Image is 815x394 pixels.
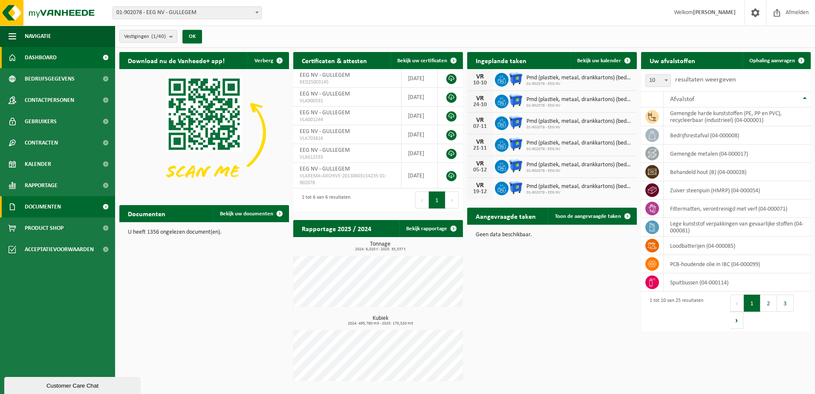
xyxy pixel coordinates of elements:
div: 1 tot 10 van 25 resultaten [645,294,703,330]
td: [DATE] [402,88,438,107]
span: 10 [645,74,671,87]
span: 01-902078 - EEG NV [526,190,633,195]
div: VR [471,160,488,167]
span: VLA612533 [300,154,395,161]
button: Verberg [248,52,288,69]
span: 01-902078 - EEG NV [526,103,633,108]
span: Pmd (plastiek, metaal, drankkartons) (bedrijven) [526,162,633,168]
button: Next [730,312,743,329]
span: Pmd (plastiek, metaal, drankkartons) (bedrijven) [526,118,633,125]
td: gemengde metalen (04-000017) [664,145,811,163]
span: Vestigingen [124,30,166,43]
div: 1 tot 6 van 6 resultaten [298,191,350,209]
td: [DATE] [402,125,438,144]
span: VLA703816 [300,135,395,142]
img: Download de VHEPlus App [119,69,289,197]
h2: Documenten [119,205,174,222]
a: Toon de aangevraagde taken [548,208,636,225]
button: 2 [760,295,777,312]
img: WB-1100-HPE-BE-01 [509,180,523,195]
button: 1 [744,295,760,312]
a: Bekijk uw documenten [213,205,288,222]
h2: Certificaten & attesten [293,52,376,69]
td: filtermatten, verontreinigd met verf (04-000071) [664,200,811,218]
div: VR [471,73,488,80]
span: Dashboard [25,47,57,68]
span: Bekijk uw certificaten [397,58,447,64]
span: 01-902078 - EEG NV - GULLEGEM [113,7,261,19]
a: Ophaling aanvragen [743,52,810,69]
count: (1/40) [151,34,166,39]
td: bedrijfsrestafval (04-000008) [664,126,811,145]
td: [DATE] [402,107,438,125]
span: VLA900591 [300,98,395,104]
span: EEG NV - GULLEGEM [300,72,350,78]
span: 10 [646,75,670,87]
div: VR [471,139,488,145]
span: EEG NV - GULLEGEM [300,166,350,172]
span: Pmd (plastiek, metaal, drankkartons) (bedrijven) [526,183,633,190]
img: WB-1100-HPE-BE-01 [509,115,523,130]
div: 05-12 [471,167,488,173]
h2: Uw afvalstoffen [641,52,704,69]
div: VR [471,117,488,124]
button: Previous [415,191,429,209]
span: 01-902078 - EEG NV [526,81,633,87]
div: VR [471,182,488,189]
span: 01-902078 - EEG NV [526,125,633,130]
span: Ophaling aanvragen [749,58,795,64]
div: VR [471,95,488,102]
span: Toon de aangevraagde taken [555,214,621,219]
img: WB-1100-HPE-BE-01 [509,72,523,86]
button: Vestigingen(1/40) [119,30,177,43]
strong: [PERSON_NAME] [693,9,736,16]
span: Pmd (plastiek, metaal, drankkartons) (bedrijven) [526,140,633,147]
td: [DATE] [402,69,438,88]
span: Contracten [25,132,58,154]
img: WB-1100-HPE-BE-01 [509,159,523,173]
div: 10-10 [471,80,488,86]
button: 1 [429,191,445,209]
div: 21-11 [471,145,488,151]
span: RED25003145 [300,79,395,86]
button: OK [182,30,202,43]
span: Bekijk uw kalender [577,58,621,64]
div: 07-11 [471,124,488,130]
h3: Kubiek [298,316,463,326]
a: Bekijk uw certificaten [390,52,462,69]
span: EEG NV - GULLEGEM [300,91,350,97]
img: WB-1100-HPE-BE-01 [509,137,523,151]
span: VLAREMA-ARCHIVE-20130603154235-01-902078 [300,173,395,186]
span: Afvalstof [670,96,694,103]
span: Navigatie [25,26,51,47]
td: [DATE] [402,144,438,163]
span: EEG NV - GULLEGEM [300,128,350,135]
button: 3 [777,295,794,312]
button: Next [445,191,459,209]
span: Rapportage [25,175,58,196]
td: zuiver steenpuin (HMRP) (04-000054) [664,181,811,200]
iframe: chat widget [4,375,142,394]
td: gemengde harde kunststoffen (PE, PP en PVC), recycleerbaar (industrieel) (04-000001) [664,107,811,126]
span: 01-902078 - EEG NV - GULLEGEM [113,6,262,19]
span: Pmd (plastiek, metaal, drankkartons) (bedrijven) [526,96,633,103]
div: 19-12 [471,189,488,195]
td: [DATE] [402,163,438,188]
span: 2024: 6,020 t - 2025: 35,537 t [298,247,463,252]
span: Documenten [25,196,61,217]
span: Bekijk uw documenten [220,211,273,217]
p: U heeft 1356 ongelezen document(en). [128,229,280,235]
span: VLA001244 [300,116,395,123]
h2: Aangevraagde taken [467,208,544,224]
span: Contactpersonen [25,90,74,111]
span: Acceptatievoorwaarden [25,239,94,260]
span: 01-902078 - EEG NV [526,147,633,152]
h2: Download nu de Vanheede+ app! [119,52,233,69]
td: PCB-houdende olie in IBC (04-000099) [664,255,811,273]
span: 2024: 495,780 m3 - 2025: 170,520 m3 [298,322,463,326]
td: lege kunststof verpakkingen van gevaarlijke stoffen (04-000081) [664,218,811,237]
h3: Tonnage [298,241,463,252]
span: Pmd (plastiek, metaal, drankkartons) (bedrijven) [526,75,633,81]
span: Gebruikers [25,111,57,132]
span: EEG NV - GULLEGEM [300,147,350,154]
